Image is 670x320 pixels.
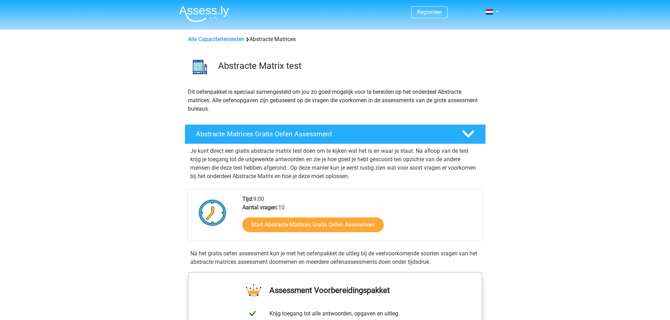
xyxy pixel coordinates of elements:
[242,217,384,232] a: Start Abstracte Matrices Gratis Oefen Assessment
[188,88,483,113] p: Dit oefenpakket is speciaal samengesteld om jou zo goed mogelijk voor te bereiden op het onderdee...
[190,147,480,181] p: Je kunt direct een gratis abstracte matrix test doen om te kijken wat het is en waar je staat. Na...
[195,195,230,230] img: Klok
[187,249,483,266] div: Na het gratis oefen assessment kun je met het oefenpakket de uitleg bij de veelvoorkomende soorte...
[218,60,480,71] h3: Abstracte Matrix test
[185,52,215,82] img: abstracte matrices
[417,9,442,15] a: Registreer
[242,196,253,202] b: Tijd:
[242,204,278,211] b: Aantal vragen:
[237,195,482,241] div: 9:00 10
[185,35,485,44] div: Abstracte Matrices
[188,36,244,43] a: Alle Capaciteitentesten
[179,6,229,22] img: Assessly
[182,124,489,144] a: Abstracte Matrices Gratis Oefen Assessment
[196,130,451,138] h4: Abstracte Matrices Gratis Oefen Assessment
